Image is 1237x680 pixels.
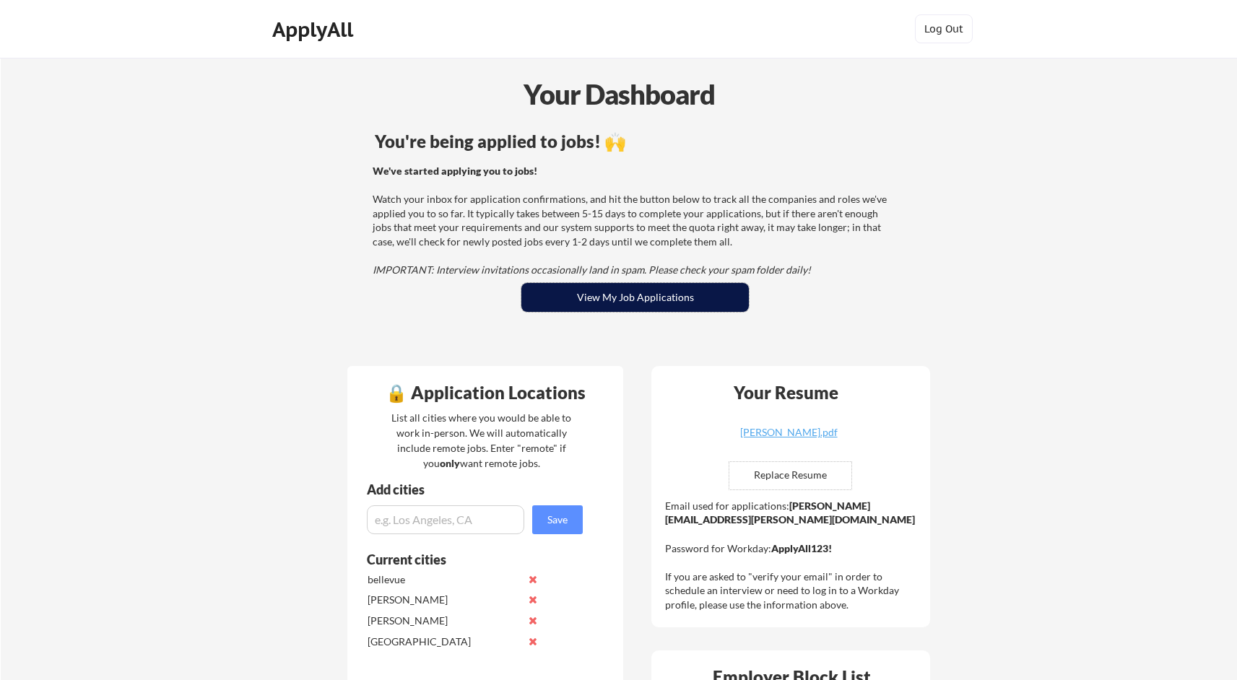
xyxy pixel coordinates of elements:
div: Email used for applications: Password for Workday: If you are asked to "verify your email" in ord... [665,499,920,612]
a: [PERSON_NAME].pdf [703,427,874,450]
strong: We've started applying you to jobs! [373,165,537,177]
button: Log Out [915,14,973,43]
em: IMPORTANT: Interview invitations occasionally land in spam. Please check your spam folder daily! [373,263,811,276]
div: Add cities [367,483,586,496]
button: View My Job Applications [521,283,749,312]
div: [PERSON_NAME] [368,593,520,607]
div: Watch your inbox for application confirmations, and hit the button below to track all the compani... [373,164,893,277]
strong: ApplyAll123! [771,542,832,554]
button: Save [532,505,583,534]
strong: only [440,457,460,469]
div: 🔒 Application Locations [351,384,620,401]
div: Current cities [367,553,567,566]
div: You're being applied to jobs! 🙌 [375,133,895,150]
div: List all cities where you would be able to work in-person. We will automatically include remote j... [382,410,581,471]
div: [GEOGRAPHIC_DATA] [368,635,520,649]
input: e.g. Los Angeles, CA [367,505,524,534]
div: Your Dashboard [1,74,1237,115]
div: bellevue [368,572,520,587]
div: [PERSON_NAME] [368,614,520,628]
div: Your Resume [714,384,857,401]
div: ApplyAll [272,17,357,42]
strong: [PERSON_NAME][EMAIL_ADDRESS][PERSON_NAME][DOMAIN_NAME] [665,500,915,526]
div: [PERSON_NAME].pdf [703,427,874,437]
